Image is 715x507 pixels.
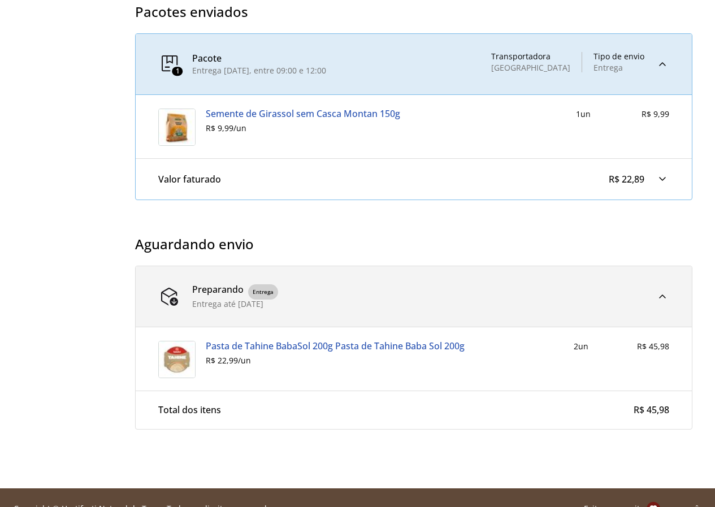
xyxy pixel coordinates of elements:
span: R$ 45,98 [637,341,669,352]
a: Semente de Girassol sem Casca Montan 150g [206,109,400,119]
div: Valor faturado [158,174,221,184]
div: Entrega [DATE], entre 09:00 e 12:00 [192,66,326,75]
div: R$ 45,98 [634,405,669,415]
div: 2 un [574,341,588,352]
p: Preparando [192,284,244,300]
h3: Pacotes enviados [135,4,692,20]
a: Pasta de Tahine BabaSol 200g Pasta de Tahine Baba Sol 200g [206,341,465,351]
div: Transportadora [491,52,570,61]
h3: Aguardando envio [135,236,692,252]
summary: PreparandoEntregaEntrega até [DATE] [136,266,692,328]
div: R$ 9,99 / un [206,124,400,133]
div: Entrega [593,63,644,72]
span: 1 [176,68,180,76]
img: Pasta de Tahine BabaSol 200g Pasta de Tahine Baba Sol 200g [158,341,196,378]
span: R$ 9,99 [642,109,669,119]
summary: Valor faturadoR$ 22,89 [158,172,669,186]
span: Entrega até [192,298,238,309]
span: R$ 22,89 [609,173,644,185]
div: Total dos itens [158,405,221,415]
div: [GEOGRAPHIC_DATA] [491,63,570,72]
img: Semente de Girassol sem Casca Montan 150g [158,109,196,146]
div: R$ 22,99 / un [206,356,465,365]
div: Tipo de envio [593,52,644,61]
div: Pacote [192,53,326,63]
summary: 1PacoteEntrega [DATE], entre 09:00 e 12:00Transportadora[GEOGRAPHIC_DATA]Tipo de envioEntrega [136,34,692,95]
span: Entrega [248,284,278,300]
div: 1 un [576,109,591,120]
div: [DATE] [192,300,278,309]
